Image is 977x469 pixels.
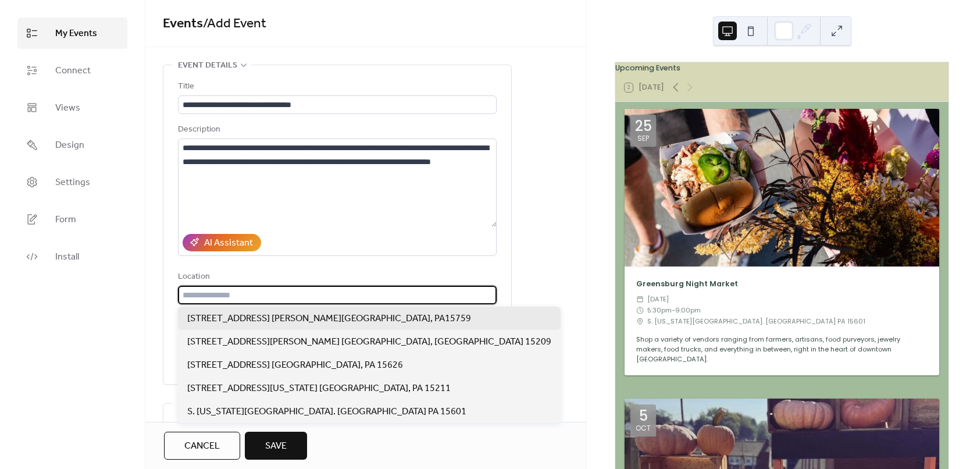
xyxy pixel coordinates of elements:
div: AI Assistant [204,236,253,250]
span: Event details [178,59,237,73]
div: ​ [636,294,644,305]
div: 5 [639,409,648,423]
span: [DATE] [647,294,669,305]
div: Greensburg Night Market [625,278,939,289]
a: Views [17,92,127,123]
div: Oct [636,425,651,432]
span: Install [55,250,79,264]
span: Cancel [184,439,220,453]
div: Title [178,80,494,94]
a: My Events [17,17,127,49]
span: Form [55,213,76,227]
div: 25 [635,119,652,133]
span: [STREET_ADDRESS][PERSON_NAME] [GEOGRAPHIC_DATA], [GEOGRAPHIC_DATA] 15209 [187,335,551,349]
span: 9:00pm [675,305,701,316]
span: - [672,305,675,316]
div: Sep [637,135,649,142]
a: Design [17,129,127,161]
div: ​ [636,305,644,316]
span: Save [265,439,287,453]
span: [STREET_ADDRESS][US_STATE] [GEOGRAPHIC_DATA], PA 15211 [187,382,451,396]
span: / Add Event [203,11,266,37]
a: Form [17,204,127,235]
span: My Events [55,27,97,41]
div: Location [178,270,494,284]
span: Connect [55,64,91,78]
span: Settings [55,176,90,190]
button: Cancel [164,432,240,460]
span: [STREET_ADDRESS] [PERSON_NAME][GEOGRAPHIC_DATA], PA15759 [187,312,471,326]
div: Shop a variety of vendors ranging from farmers, artisans, food purveyors, jewelry makers, food tr... [625,335,939,364]
div: Description [178,123,494,137]
div: ​ [636,316,644,327]
a: Connect [17,55,127,86]
a: Settings [17,166,127,198]
button: Save [245,432,307,460]
a: Install [17,241,127,272]
span: [STREET_ADDRESS] [GEOGRAPHIC_DATA], PA 15626 [187,358,403,372]
span: 5:30pm [647,305,672,316]
span: S. [US_STATE][GEOGRAPHIC_DATA]. [GEOGRAPHIC_DATA] PA 15601 [647,316,865,327]
button: AI Assistant [183,234,261,251]
div: Upcoming Events [615,62,949,73]
a: Events [163,11,203,37]
span: Views [55,101,80,115]
span: S. [US_STATE][GEOGRAPHIC_DATA]. [GEOGRAPHIC_DATA] PA 15601 [187,405,466,419]
span: Design [55,138,84,152]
